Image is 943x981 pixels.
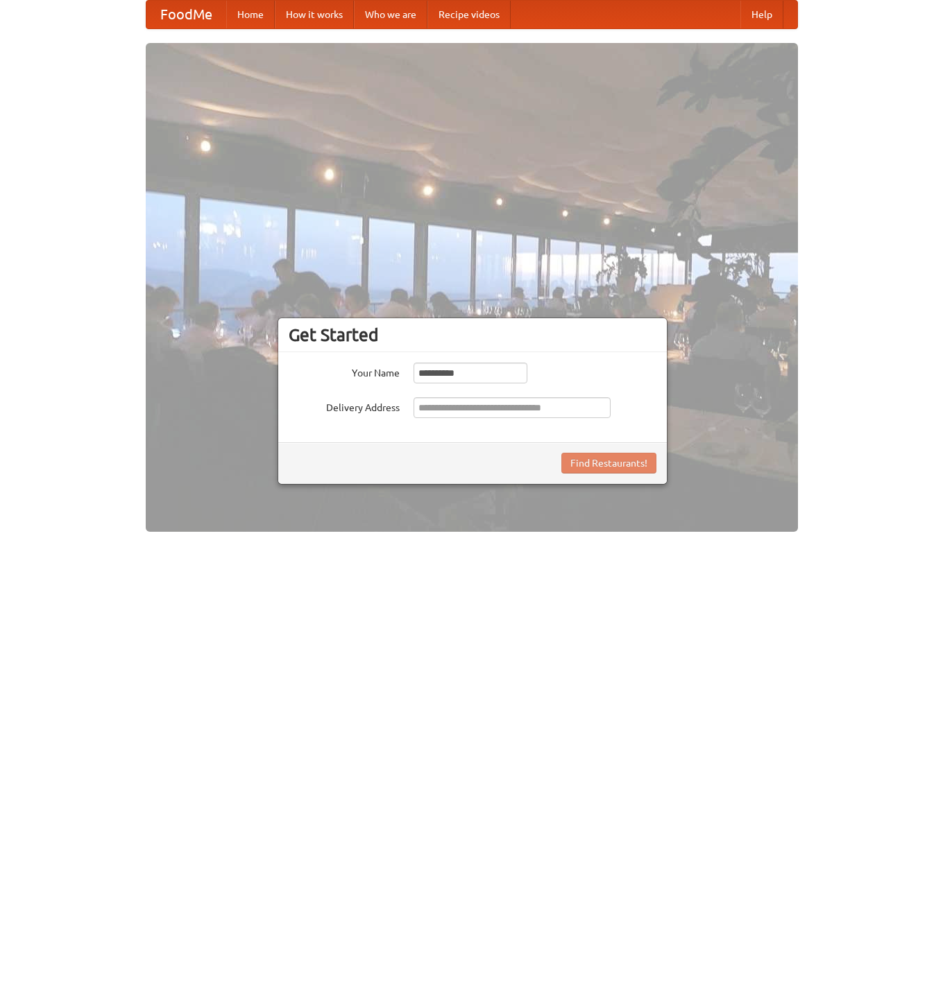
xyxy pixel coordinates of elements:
[289,324,656,345] h3: Get Started
[427,1,511,28] a: Recipe videos
[226,1,275,28] a: Home
[354,1,427,28] a: Who we are
[289,397,400,415] label: Delivery Address
[275,1,354,28] a: How it works
[146,1,226,28] a: FoodMe
[561,453,656,474] button: Find Restaurants!
[740,1,783,28] a: Help
[289,363,400,380] label: Your Name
